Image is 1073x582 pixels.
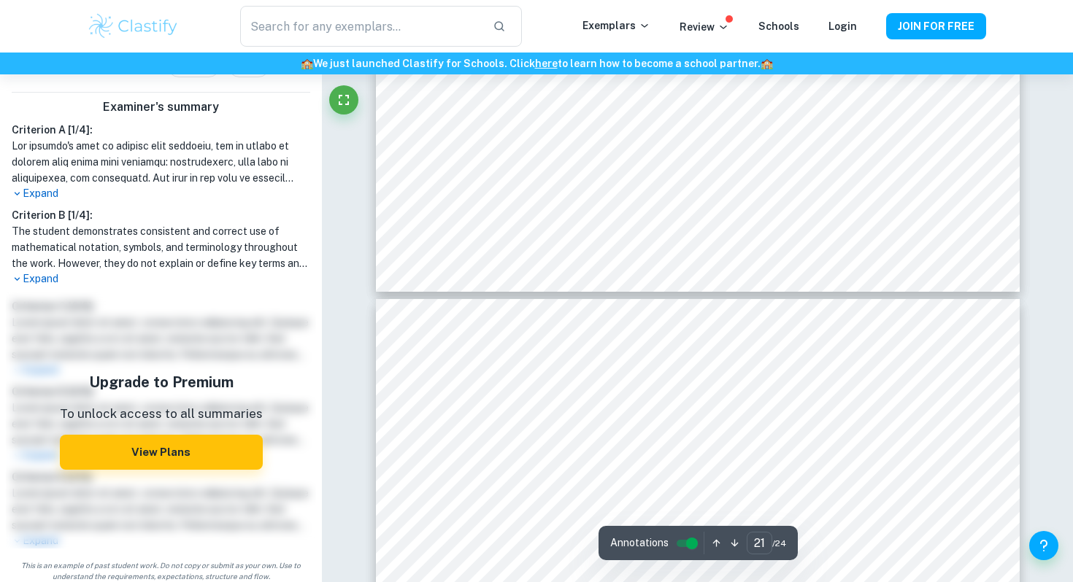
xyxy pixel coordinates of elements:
[12,223,310,271] h1: The student demonstrates consistent and correct use of mathematical notation, symbols, and termin...
[3,55,1070,71] h6: We just launched Clastify for Schools. Click to learn how to become a school partner.
[240,6,481,47] input: Search for any exemplars...
[60,371,263,393] h5: Upgrade to Premium
[535,58,558,69] a: here
[1029,531,1058,560] button: Help and Feedback
[6,98,316,116] h6: Examiner's summary
[329,85,358,115] button: Fullscreen
[12,186,310,201] p: Expand
[886,13,986,39] button: JOIN FOR FREE
[12,122,310,138] h6: Criterion A [ 1 / 4 ]:
[6,560,316,582] span: This is an example of past student work. Do not copy or submit as your own. Use to understand the...
[12,138,310,186] h1: Lor ipsumdo's amet co adipisc elit seddoeiu, tem in utlabo et dolorem aliq enima mini veniamqu: n...
[610,535,669,551] span: Annotations
[828,20,857,32] a: Login
[772,537,786,550] span: / 24
[12,271,310,287] p: Expand
[60,405,263,424] p: To unlock access to all summaries
[87,12,180,41] img: Clastify logo
[680,19,729,35] p: Review
[582,18,650,34] p: Exemplars
[301,58,313,69] span: 🏫
[758,20,799,32] a: Schools
[761,58,773,69] span: 🏫
[12,207,310,223] h6: Criterion B [ 1 / 4 ]:
[60,435,263,470] button: View Plans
